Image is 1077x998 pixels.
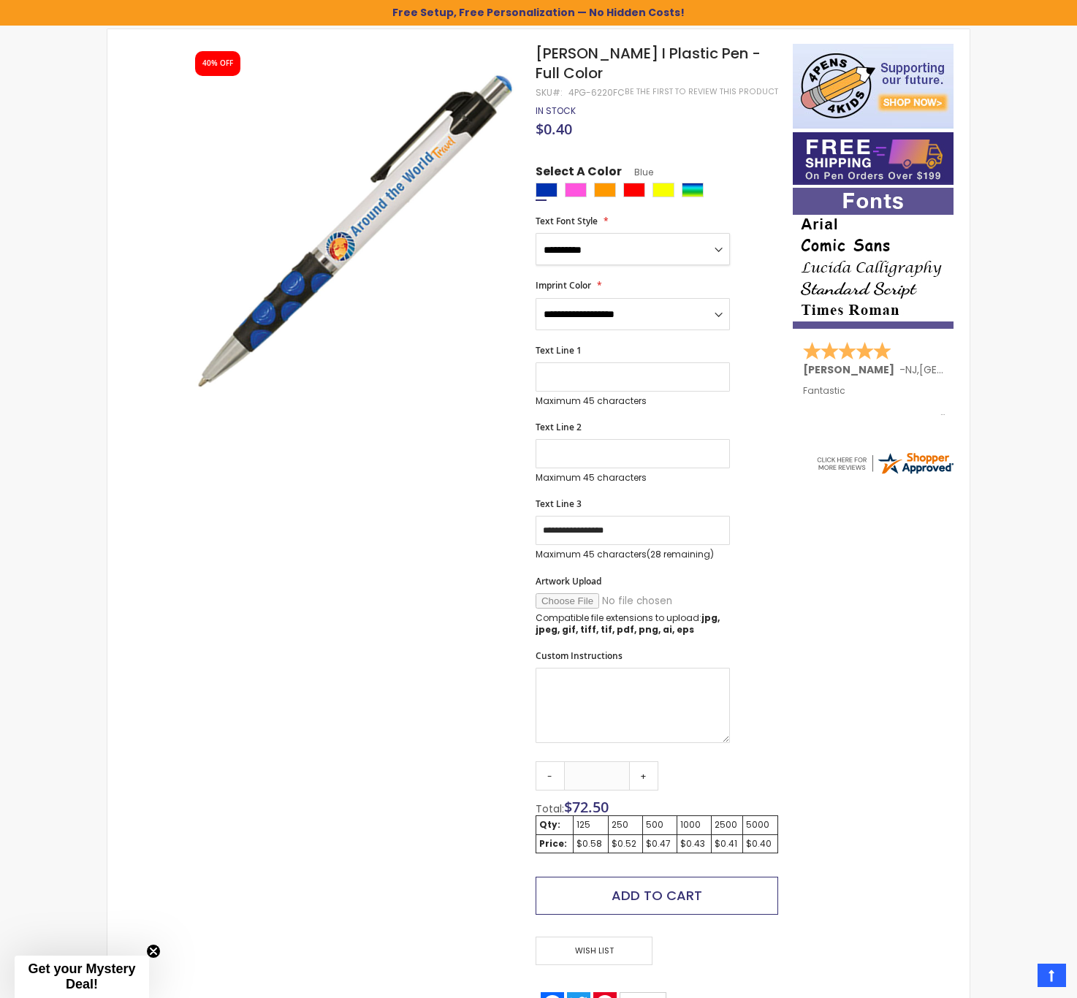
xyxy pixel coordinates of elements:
[536,498,582,510] span: Text Line 3
[715,819,740,831] div: 2500
[652,183,674,197] div: Yellow
[612,838,639,850] div: $0.52
[565,183,587,197] div: Pink
[536,105,576,117] div: Availability
[746,838,775,850] div: $0.40
[536,183,557,197] div: Blue
[536,612,720,636] strong: jpg, jpeg, gif, tiff, tif, pdf, png, ai, eps
[536,86,563,99] strong: SKU
[625,86,778,97] a: Be the first to review this product
[202,58,233,69] div: 40% OFF
[536,761,565,791] a: -
[905,362,917,377] span: NJ
[536,877,778,915] button: Add to Cart
[182,65,516,399] img: madeline-i---full-color-blue-royal_1.jpg
[646,838,674,850] div: $0.47
[815,450,955,476] img: 4pens.com widget logo
[1038,964,1066,987] a: Top
[746,819,775,831] div: 5000
[568,87,625,99] div: 4PG-6220FC
[680,819,708,831] div: 1000
[536,104,576,117] span: In stock
[793,132,954,185] img: Free shipping on orders over $199
[536,395,730,407] p: Maximum 45 characters
[576,819,605,831] div: 125
[536,937,657,965] a: Wish List
[803,362,899,377] span: [PERSON_NAME]
[536,421,582,433] span: Text Line 2
[536,612,730,636] p: Compatible file extensions to upload:
[536,549,730,560] p: Maximum 45 characters
[899,362,1027,377] span: - ,
[623,183,645,197] div: Red
[564,797,609,817] span: $
[536,472,730,484] p: Maximum 45 characters
[536,164,622,183] span: Select A Color
[647,548,714,560] span: (28 remaining)
[536,650,623,662] span: Custom Instructions
[803,386,945,417] div: Fantastic
[539,837,567,850] strong: Price:
[536,801,564,816] span: Total:
[536,215,598,227] span: Text Font Style
[576,838,605,850] div: $0.58
[28,961,135,991] span: Get your Mystery Deal!
[682,183,704,197] div: Assorted
[572,797,609,817] span: 72.50
[536,575,601,587] span: Artwork Upload
[146,944,161,959] button: Close teaser
[612,819,639,831] div: 250
[15,956,149,998] div: Get your Mystery Deal!Close teaser
[536,43,761,83] span: [PERSON_NAME] I Plastic Pen - Full Color
[680,838,708,850] div: $0.43
[815,467,955,479] a: 4pens.com certificate URL
[793,188,954,329] img: font-personalization-examples
[919,362,1027,377] span: [GEOGRAPHIC_DATA]
[536,279,591,292] span: Imprint Color
[594,183,616,197] div: Orange
[539,818,560,831] strong: Qty:
[536,937,652,965] span: Wish List
[536,119,572,139] span: $0.40
[622,166,653,178] span: Blue
[793,44,954,129] img: 4pens 4 kids
[629,761,658,791] a: +
[646,819,674,831] div: 500
[612,886,702,904] span: Add to Cart
[715,838,740,850] div: $0.41
[536,344,582,357] span: Text Line 1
